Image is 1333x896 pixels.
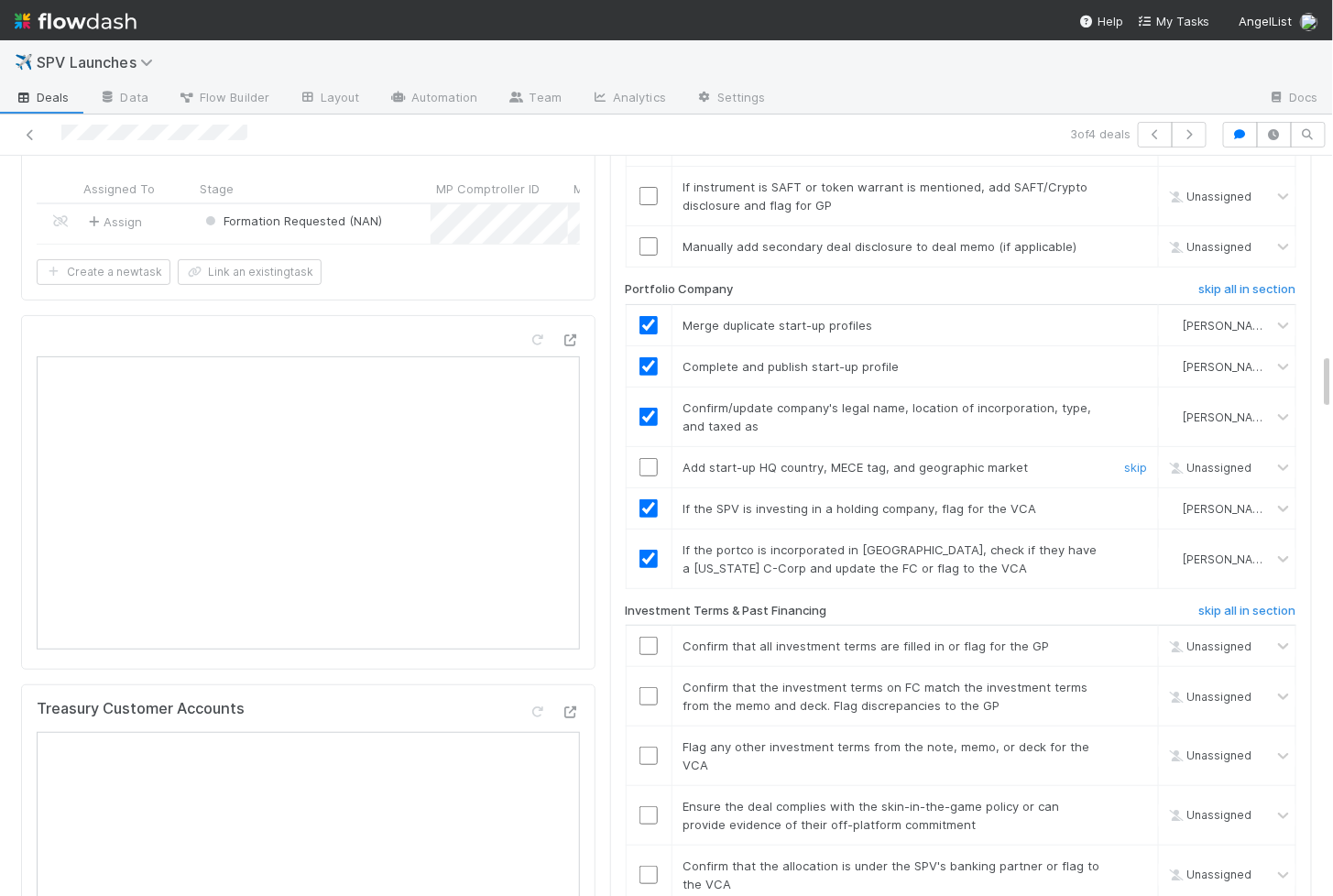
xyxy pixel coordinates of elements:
span: [PERSON_NAME] [1184,318,1273,332]
img: avatar_aa70801e-8de5-4477-ab9d-eb7c67de69c1.png [1166,318,1181,333]
span: [PERSON_NAME] [1184,359,1273,373]
a: skip [1124,460,1147,475]
a: Data [84,84,163,114]
img: avatar_aa70801e-8de5-4477-ab9d-eb7c67de69c1.png [1166,552,1181,566]
span: [PERSON_NAME] [1184,410,1273,423]
a: Analytics [576,84,681,114]
span: ✈️ [15,54,33,70]
span: Unassigned [1165,690,1252,704]
h6: Portfolio Company [626,282,734,297]
h6: skip all in section [1199,282,1296,297]
button: Create a newtask [37,259,170,285]
span: Unassigned [1165,639,1252,653]
img: avatar_aa70801e-8de5-4477-ab9d-eb7c67de69c1.png [1166,410,1181,424]
span: Flag any other investment terms from the note, memo, or deck for the VCA [683,739,1090,772]
span: Unassigned [1165,240,1252,254]
span: Confirm that the investment terms on FC match the investment terms from the memo and deck. Flag d... [683,680,1088,713]
a: Docs [1253,84,1333,114]
h5: Treasury Customer Accounts [37,700,245,718]
a: skip all in section [1199,604,1296,626]
a: Automation [375,84,493,114]
span: Assigned To [83,180,155,198]
img: logo-inverted-e16ddd16eac7371096b0.svg [15,5,137,37]
span: Complete and publish start-up profile [683,359,900,374]
span: Flow Builder [178,88,269,106]
div: Formation Requested (NAN) [202,212,382,230]
span: Master Partnership Name [574,180,721,198]
span: Unassigned [1165,869,1252,882]
a: My Tasks [1138,12,1210,30]
span: AngelList [1240,14,1293,28]
h6: Investment Terms & Past Financing [626,604,827,618]
span: SPV Launches [37,53,162,71]
span: [PERSON_NAME] [1184,552,1273,565]
span: 3 of 4 deals [1070,125,1131,143]
img: avatar_aa70801e-8de5-4477-ab9d-eb7c67de69c1.png [1300,13,1318,31]
div: Help [1079,12,1123,30]
h6: skip all in section [1199,604,1296,618]
span: If the SPV is investing in a holding company, flag for the VCA [683,501,1037,516]
span: MP Comptroller ID [436,180,540,198]
span: Manually add secondary deal disclosure to deal memo (if applicable) [683,239,1077,254]
a: skip all in section [1199,282,1296,304]
span: [PERSON_NAME] [1184,501,1273,515]
span: Confirm/update company's legal name, location of incorporation, type, and taxed as [683,400,1092,433]
span: Assign [85,213,142,231]
span: If instrument is SAFT or token warrant is mentioned, add SAFT/Crypto disclosure and flag for GP [683,180,1088,213]
span: Unassigned [1165,809,1252,823]
button: Link an existingtask [178,259,322,285]
span: Unassigned [1165,190,1252,203]
span: My Tasks [1138,14,1210,28]
span: Unassigned [1165,749,1252,763]
span: Confirm that all investment terms are filled in or flag for the GP [683,639,1050,653]
span: Add start-up HQ country, MECE tag, and geographic market [683,460,1029,475]
span: Deals [15,88,70,106]
span: Formation Requested (NAN) [202,213,382,228]
span: Ensure the deal complies with the skin-in-the-game policy or can provide evidence of their off-pl... [683,799,1060,832]
a: Settings [681,84,781,114]
a: Layout [284,84,375,114]
a: Flow Builder [163,84,284,114]
span: Unassigned [1165,460,1252,474]
img: avatar_aa70801e-8de5-4477-ab9d-eb7c67de69c1.png [1166,359,1181,374]
span: Merge duplicate start-up profiles [683,318,873,333]
span: Confirm that the allocation is under the SPV's banking partner or flag to the VCA [683,858,1100,891]
span: Stage [200,180,234,198]
span: If the portco is incorporated in [GEOGRAPHIC_DATA], check if they have a [US_STATE] C-Corp and up... [683,542,1098,575]
a: Team [493,84,576,114]
img: avatar_aa70801e-8de5-4477-ab9d-eb7c67de69c1.png [1166,501,1181,516]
